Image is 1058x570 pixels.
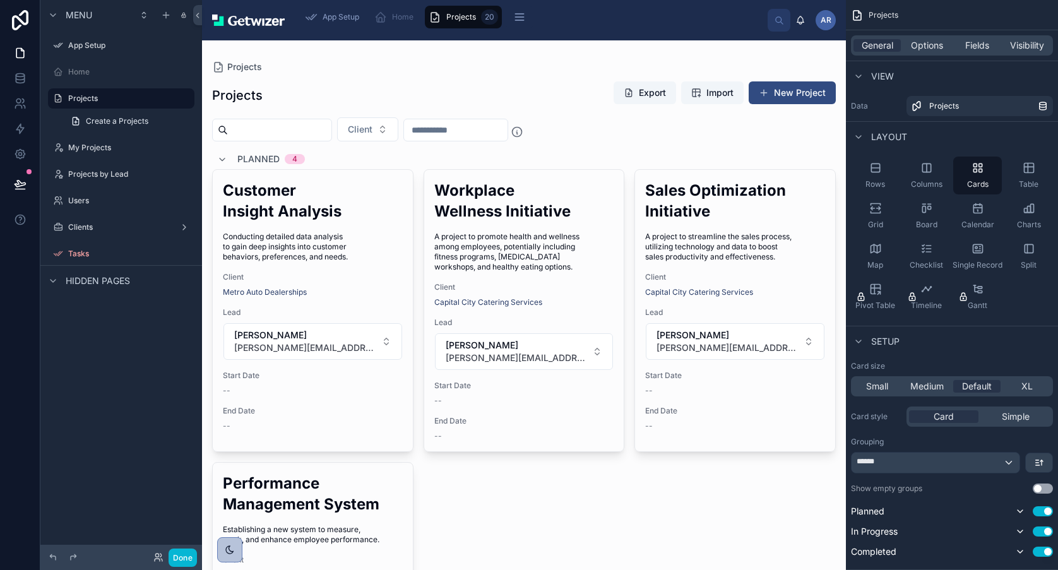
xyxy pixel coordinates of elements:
[910,380,944,393] span: Medium
[66,9,92,21] span: Menu
[1002,410,1030,423] span: Simple
[866,380,888,393] span: Small
[851,525,898,538] span: In Progress
[706,86,734,99] span: Import
[48,35,194,56] a: App Setup
[851,484,922,494] label: Show empty groups
[871,70,894,83] span: View
[910,260,943,270] span: Checklist
[851,237,900,275] button: Map
[392,12,413,22] span: Home
[371,6,422,28] a: Home
[851,361,885,371] label: Card size
[645,406,825,416] span: End Date
[821,15,831,25] span: AR
[434,232,614,272] span: A project to promote health and wellness among employees, potentially including fitness programs,...
[223,406,403,416] span: End Date
[234,341,376,354] span: [PERSON_NAME][EMAIL_ADDRESS][PERSON_NAME][DOMAIN_NAME]
[962,380,992,393] span: Default
[645,421,653,431] span: --
[446,352,588,364] span: [PERSON_NAME][EMAIL_ADDRESS][PERSON_NAME][DOMAIN_NAME]
[434,180,614,222] h2: Workplace Wellness Initiative
[424,169,625,452] a: Workplace Wellness InitiativeA project to promote health and wellness among employees, potentiall...
[425,6,502,28] a: Projects20
[902,157,951,194] button: Columns
[48,217,194,237] a: Clients
[1017,220,1041,230] span: Charts
[435,333,614,370] button: Select Button
[212,86,263,104] h1: Projects
[851,101,901,111] label: Data
[645,386,653,396] span: --
[434,381,614,391] span: Start Date
[657,329,799,341] span: [PERSON_NAME]
[68,93,187,104] label: Projects
[223,287,307,297] span: Metro Auto Dealerships
[645,287,753,297] span: Capital City Catering Services
[911,300,942,311] span: Timeline
[223,386,230,396] span: --
[234,329,376,341] span: [PERSON_NAME]
[968,300,987,311] span: Gantt
[68,196,192,206] label: Users
[434,297,542,307] a: Capital City Catering Services
[1004,157,1053,194] button: Table
[68,67,192,77] label: Home
[223,232,403,262] span: Conducting detailed data analysis to gain deep insights into customer behaviors, preferences, and...
[645,232,825,262] span: A project to streamline the sales process, utilizing technology and data to boost sales productiv...
[434,431,442,441] span: --
[223,555,403,565] span: Client
[645,272,825,282] span: Client
[749,81,836,104] button: New Project
[292,154,297,164] div: 4
[48,88,194,109] a: Projects
[855,300,895,311] span: Pivot Table
[681,81,744,104] button: Import
[851,157,900,194] button: Rows
[634,169,836,452] a: Sales Optimization InitiativeA project to streamline the sales process, utilizing technology and ...
[434,318,614,328] span: Lead
[851,505,884,518] span: Planned
[865,179,885,189] span: Rows
[869,10,898,20] span: Projects
[657,341,799,354] span: [PERSON_NAME][EMAIL_ADDRESS][PERSON_NAME][DOMAIN_NAME]
[237,153,280,165] span: Planned
[867,260,883,270] span: Map
[169,549,197,567] button: Done
[434,396,442,406] span: --
[911,179,942,189] span: Columns
[63,111,194,131] a: Create a Projects
[965,39,989,52] span: Fields
[862,39,893,52] span: General
[646,323,824,360] button: Select Button
[66,275,130,287] span: Hidden pages
[323,12,359,22] span: App Setup
[68,249,192,259] label: Tasks
[48,164,194,184] a: Projects by Lead
[223,307,403,318] span: Lead
[212,169,413,452] a: Customer Insight AnalysisConducting detailed data analysis to gain deep insights into customer be...
[1004,237,1053,275] button: Split
[851,197,900,235] button: Grid
[223,525,403,545] span: Establishing a new system to measure, track, and enhance employee performance.
[645,307,825,318] span: Lead
[86,116,148,126] span: Create a Projects
[614,81,676,104] button: Export
[1021,380,1033,393] span: XL
[1021,260,1037,270] span: Split
[68,143,192,153] label: My Projects
[953,278,1002,316] button: Gantt
[868,220,883,230] span: Grid
[48,244,194,264] a: Tasks
[1019,179,1038,189] span: Table
[916,220,937,230] span: Board
[645,180,825,222] h2: Sales Optimization Initiative
[871,131,907,143] span: Layout
[953,237,1002,275] button: Single Record
[223,473,403,514] h2: Performance Management System
[1010,39,1044,52] span: Visibility
[967,179,989,189] span: Cards
[1004,197,1053,235] button: Charts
